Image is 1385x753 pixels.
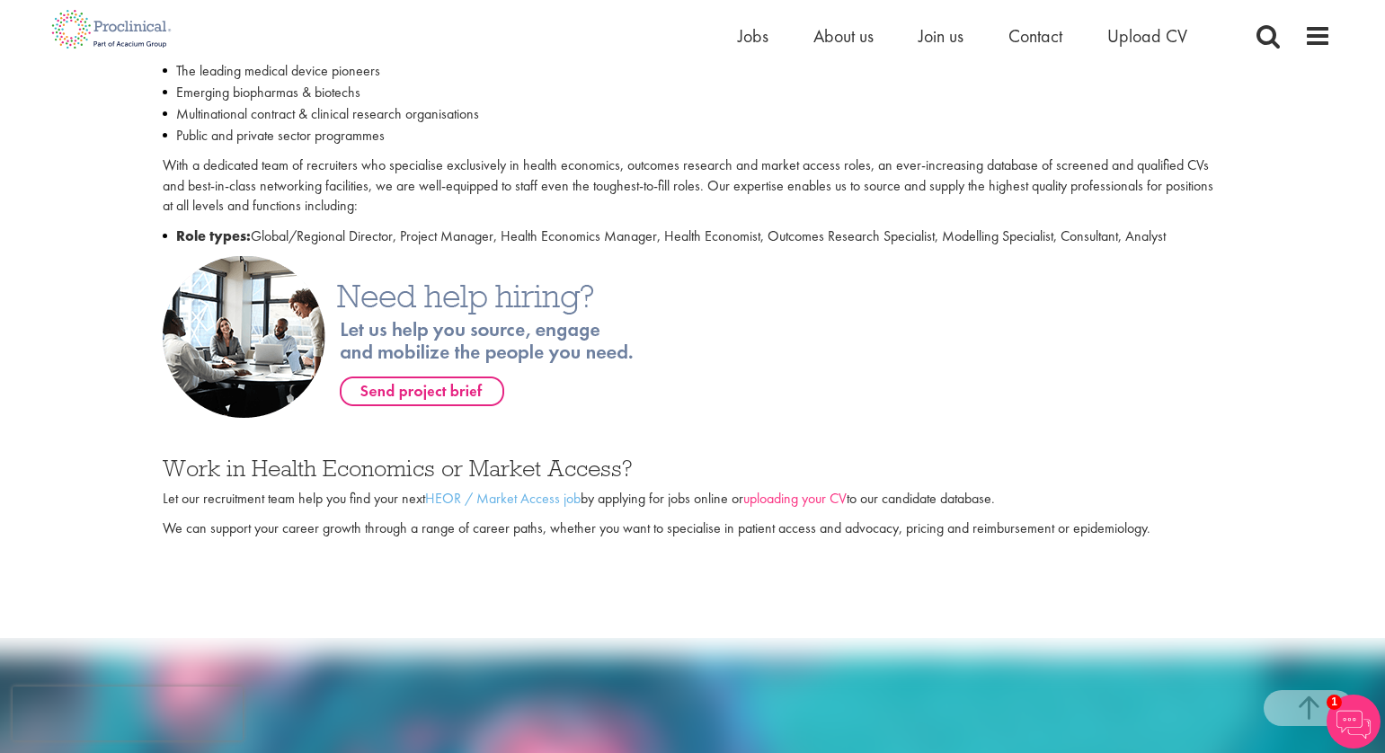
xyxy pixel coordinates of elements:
p: Let our recruitment team help you find your next by applying for jobs online or to our candidate ... [163,489,1221,509]
img: Chatbot [1327,695,1381,749]
li: Public and private sector programmes [163,125,1221,146]
a: Jobs [738,24,768,48]
li: Multinational contract & clinical research organisations [163,103,1221,125]
li: Emerging biopharmas & biotechs [163,82,1221,103]
a: About us [813,24,874,48]
a: Contact [1008,24,1062,48]
span: 1 [1327,695,1342,710]
a: HEOR / Market Access job [425,489,581,508]
h3: Work in Health Economics or Market Access? [163,456,1221,480]
strong: Role types: [176,226,251,245]
li: Global/Regional Director, Project Manager, Health Economics Manager, Health Economist, Outcomes R... [163,226,1221,247]
iframe: reCAPTCHA [13,687,243,740]
p: With a dedicated team of recruiters who specialise exclusively in health economics, outcomes rese... [163,155,1221,217]
a: Upload CV [1107,24,1187,48]
li: The leading medical device pioneers [163,60,1221,82]
a: uploading your CV [743,489,847,508]
a: Join us [919,24,963,48]
p: We can support your career growth through a range of career paths, whether you want to specialise... [163,518,1221,539]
